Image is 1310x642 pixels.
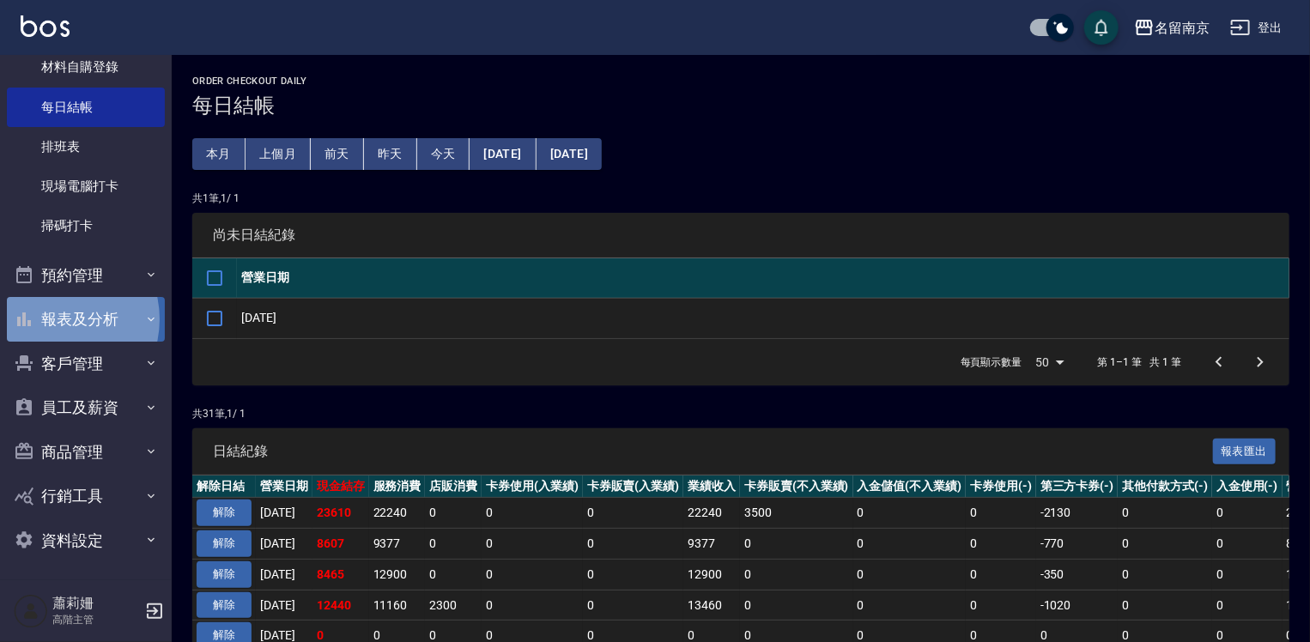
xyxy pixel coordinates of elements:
button: 解除 [197,500,252,526]
a: 報表匯出 [1213,442,1277,458]
td: 8465 [312,559,369,590]
td: 23610 [312,498,369,529]
th: 第三方卡券(-) [1036,475,1119,498]
button: 名留南京 [1127,10,1216,45]
button: 前天 [311,138,364,170]
button: 客戶管理 [7,342,165,386]
td: [DATE] [256,498,312,529]
td: -770 [1036,529,1119,560]
button: 昨天 [364,138,417,170]
button: 今天 [417,138,470,170]
td: 0 [1212,559,1283,590]
p: 共 31 筆, 1 / 1 [192,406,1289,421]
span: 尚未日結紀錄 [213,227,1269,244]
td: 9377 [683,529,740,560]
p: 高階主管 [52,612,140,627]
a: 掃碼打卡 [7,206,165,245]
td: 0 [482,590,583,621]
td: 0 [583,498,684,529]
td: 0 [1118,559,1212,590]
td: 12900 [683,559,740,590]
td: 0 [425,559,482,590]
td: 0 [1118,529,1212,560]
th: 服務消費 [369,475,426,498]
button: 上個月 [246,138,311,170]
button: 解除 [197,561,252,588]
td: 0 [583,559,684,590]
td: 0 [1212,498,1283,529]
td: [DATE] [237,298,1289,338]
th: 營業日期 [256,475,312,498]
a: 每日結帳 [7,88,165,127]
button: 登出 [1223,12,1289,44]
td: 0 [425,529,482,560]
td: 13460 [683,590,740,621]
td: 0 [853,559,967,590]
th: 解除日結 [192,475,256,498]
span: 日結紀錄 [213,443,1213,460]
td: 0 [966,498,1036,529]
td: 11160 [369,590,426,621]
td: 0 [425,498,482,529]
td: 0 [740,559,853,590]
p: 每頁顯示數量 [961,354,1022,370]
td: 0 [966,559,1036,590]
td: 2300 [425,590,482,621]
h2: Order checkout daily [192,76,1289,87]
td: 22240 [369,498,426,529]
td: 0 [1118,590,1212,621]
p: 共 1 筆, 1 / 1 [192,191,1289,206]
h5: 蕭莉姍 [52,595,140,612]
td: 8607 [312,529,369,560]
td: -350 [1036,559,1119,590]
th: 業績收入 [683,475,740,498]
td: 0 [482,498,583,529]
td: 0 [853,498,967,529]
button: 解除 [197,592,252,619]
th: 卡券販賣(入業績) [583,475,684,498]
button: [DATE] [537,138,602,170]
td: 0 [1118,498,1212,529]
button: 行銷工具 [7,474,165,518]
button: 本月 [192,138,246,170]
th: 卡券使用(入業績) [482,475,583,498]
td: 9377 [369,529,426,560]
img: Person [14,594,48,628]
td: 22240 [683,498,740,529]
p: 第 1–1 筆 共 1 筆 [1098,354,1181,370]
img: Logo [21,15,70,37]
th: 營業日期 [237,258,1289,299]
th: 入金儲值(不入業績) [853,475,967,498]
a: 排班表 [7,127,165,167]
button: 報表及分析 [7,297,165,342]
td: 0 [853,590,967,621]
a: 現場電腦打卡 [7,167,165,206]
td: 0 [966,529,1036,560]
td: [DATE] [256,559,312,590]
a: 材料自購登錄 [7,47,165,87]
td: -2130 [1036,498,1119,529]
td: 0 [583,590,684,621]
th: 店販消費 [425,475,482,498]
td: 0 [583,529,684,560]
button: 預約管理 [7,253,165,298]
td: -1020 [1036,590,1119,621]
th: 其他付款方式(-) [1118,475,1212,498]
td: 0 [482,559,583,590]
td: 0 [1212,529,1283,560]
h3: 每日結帳 [192,94,1289,118]
button: 資料設定 [7,518,165,563]
td: 0 [1212,590,1283,621]
td: 12440 [312,590,369,621]
td: 0 [482,529,583,560]
button: 解除 [197,530,252,557]
th: 卡券販賣(不入業績) [740,475,853,498]
button: 商品管理 [7,430,165,475]
th: 卡券使用(-) [966,475,1036,498]
th: 入金使用(-) [1212,475,1283,498]
td: 0 [853,529,967,560]
button: [DATE] [470,138,536,170]
td: 0 [966,590,1036,621]
td: 3500 [740,498,853,529]
td: 12900 [369,559,426,590]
